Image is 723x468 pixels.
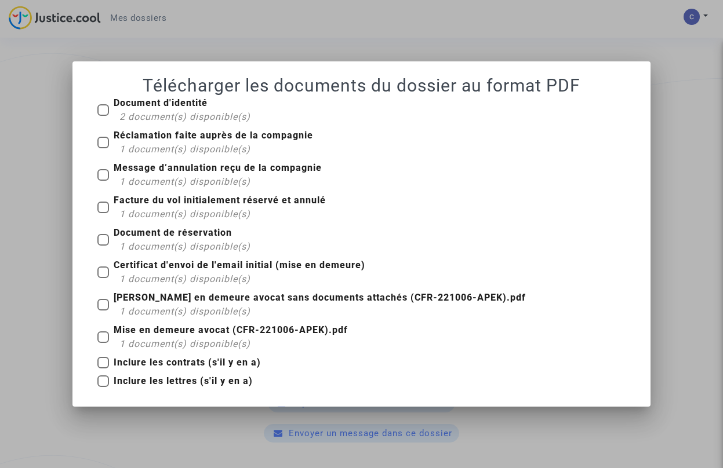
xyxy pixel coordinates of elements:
b: Inclure les lettres (s'il y en a) [114,375,253,386]
span: 1 document(s) disponible(s) [119,241,250,252]
b: Inclure les contrats (s'il y en a) [114,357,261,368]
b: Document d'identité [114,97,208,108]
span: 1 document(s) disponible(s) [119,273,250,284]
b: Facture du vol initialement réservé et annulé [114,195,326,206]
h1: Télécharger les documents du dossier au format PDF [86,75,637,96]
span: 1 document(s) disponible(s) [119,209,250,220]
span: 1 document(s) disponible(s) [119,306,250,317]
span: 1 document(s) disponible(s) [119,144,250,155]
span: 1 document(s) disponible(s) [119,338,250,349]
b: [PERSON_NAME] en demeure avocat sans documents attachés (CFR-221006-APEK).pdf [114,292,526,303]
span: 1 document(s) disponible(s) [119,176,250,187]
b: Message d’annulation reçu de la compagnie [114,162,322,173]
b: Mise en demeure avocat (CFR-221006-APEK).pdf [114,324,348,335]
b: Document de réservation [114,227,232,238]
b: Réclamation faite auprès de la compagnie [114,130,313,141]
b: Certificat d'envoi de l'email initial (mise en demeure) [114,259,365,270]
span: 2 document(s) disponible(s) [119,111,250,122]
